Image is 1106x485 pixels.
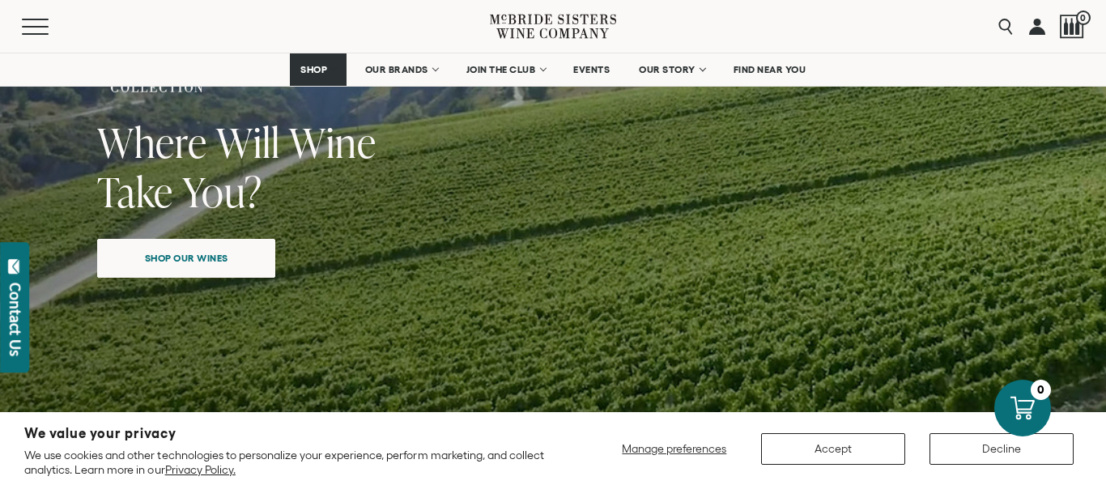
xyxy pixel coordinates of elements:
span: SHOP [300,64,328,75]
span: Take [97,164,173,219]
span: Wine [289,114,376,170]
p: We use cookies and other technologies to personalize your experience, perform marketing, and coll... [24,448,559,477]
h2: We value your privacy [24,427,559,440]
a: Privacy Policy. [165,463,236,476]
span: OUR BRANDS [365,64,428,75]
a: OUR BRANDS [355,53,448,86]
button: Accept [761,433,905,465]
a: Shop our wines [97,239,275,278]
span: Where [97,114,207,170]
span: Manage preferences [622,442,726,455]
span: OUR STORY [639,64,696,75]
div: Contact Us [7,283,23,356]
a: EVENTS [563,53,620,86]
span: You? [182,164,262,219]
button: Decline [929,433,1074,465]
div: 0 [1031,380,1051,400]
span: Shop our wines [117,242,257,274]
a: JOIN THE CLUB [456,53,555,86]
span: 0 [1076,11,1091,25]
button: Mobile Menu Trigger [22,19,80,35]
span: FIND NEAR YOU [734,64,806,75]
a: FIND NEAR YOU [723,53,817,86]
a: SHOP [290,53,347,86]
span: EVENTS [573,64,610,75]
a: OUR STORY [628,53,715,86]
button: Manage preferences [612,433,737,465]
span: Will [216,114,280,170]
span: JOIN THE CLUB [466,64,536,75]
